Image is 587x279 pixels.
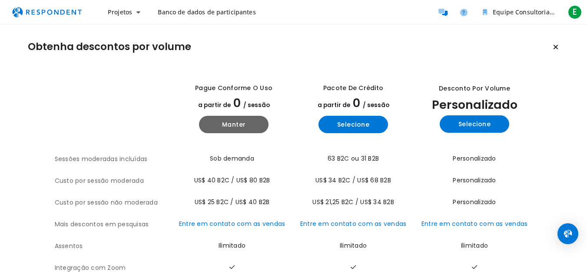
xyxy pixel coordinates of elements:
font: E [573,6,577,18]
font: 0 [233,95,241,111]
a: Participantes da mensagem [434,3,451,21]
font: Custo por sessão moderada [55,176,144,185]
font: 0 [353,95,360,111]
font: Projetos [108,8,132,16]
button: Equipe Consultoria Citadin [476,4,563,20]
font: Ilimitado [461,241,488,250]
a: Ajuda e suporte [455,3,472,21]
font: US$ 25 B2C / US$ 40 B2B [195,198,270,206]
a: Banco de dados de participantes [151,4,262,20]
button: Selecione o plano anual custom_static [440,115,509,133]
div: Abra o Intercom Messenger [557,223,578,244]
font: US$ 21,25 B2C / US$ 34 B2B [312,198,394,206]
font: Desconto por volume [439,84,510,93]
font: Pacote de crédito [323,84,383,92]
font: Selecione [337,120,370,129]
font: Mais descontos em pesquisas [55,220,149,229]
button: Selecione o plano básico anual [318,116,388,133]
font: Integração com Zoom [55,263,126,272]
font: / sessão [363,101,389,109]
img: respondent-logo.png [7,4,87,20]
font: Assentos [55,242,83,250]
font: Sob demanda [210,154,254,163]
button: Manter o plano atual [547,38,564,56]
button: Manter plano de pagamento anual atualizado [199,116,269,133]
a: Entre em contato com as vendas [421,219,528,228]
font: Personalizado [453,154,496,163]
button: E [566,4,584,20]
font: / sessão [243,101,270,109]
font: Manter [222,120,246,129]
font: US$ 34 B2C / US$ 68 B2B [315,176,391,185]
font: Ilimitado [340,241,367,250]
font: Obtenha descontos por volume [28,40,191,54]
font: Custo por sessão não moderada [55,198,158,207]
font: Ilimitado [219,241,245,250]
font: Personalizado [453,198,496,206]
font: Banco de dados de participantes [158,8,255,16]
a: Entre em contato com as vendas [179,219,285,228]
button: Projetos [101,4,147,20]
font: Personalizado [432,97,517,113]
font: Personalizado [453,176,496,185]
font: Sessões moderadas incluídas [55,155,148,163]
font: Pague conforme o uso [195,84,272,92]
font: Selecione [458,120,491,128]
a: Entre em contato com as vendas [300,219,407,228]
font: 63 B2C ou 31 B2B [328,154,379,163]
font: a partir de [318,101,350,109]
font: a partir de [198,101,231,109]
font: US$ 40 B2C / US$ 80 B2B [194,176,270,185]
font: Equipe Consultoria Citadin [493,8,573,16]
